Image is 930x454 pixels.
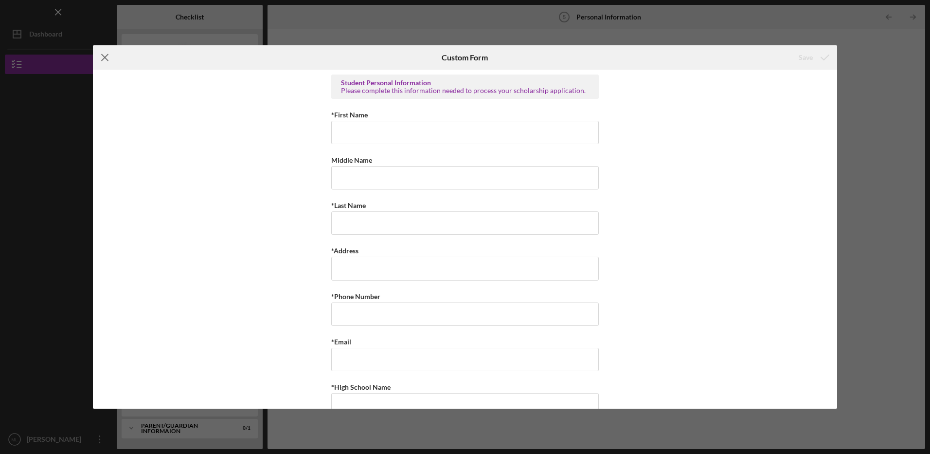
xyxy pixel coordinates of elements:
[331,338,351,346] label: *Email
[331,111,368,119] label: *First Name
[331,292,380,301] label: *Phone Number
[341,79,589,87] div: Student Personal Information
[442,53,488,62] h6: Custom Form
[799,48,813,67] div: Save
[789,48,837,67] button: Save
[331,383,391,391] label: *High School Name
[341,87,589,95] div: Please complete this information needed to process your scholarship application.
[331,156,372,164] label: Middle Name
[331,246,358,255] label: *Address
[331,201,366,209] label: *Last Name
